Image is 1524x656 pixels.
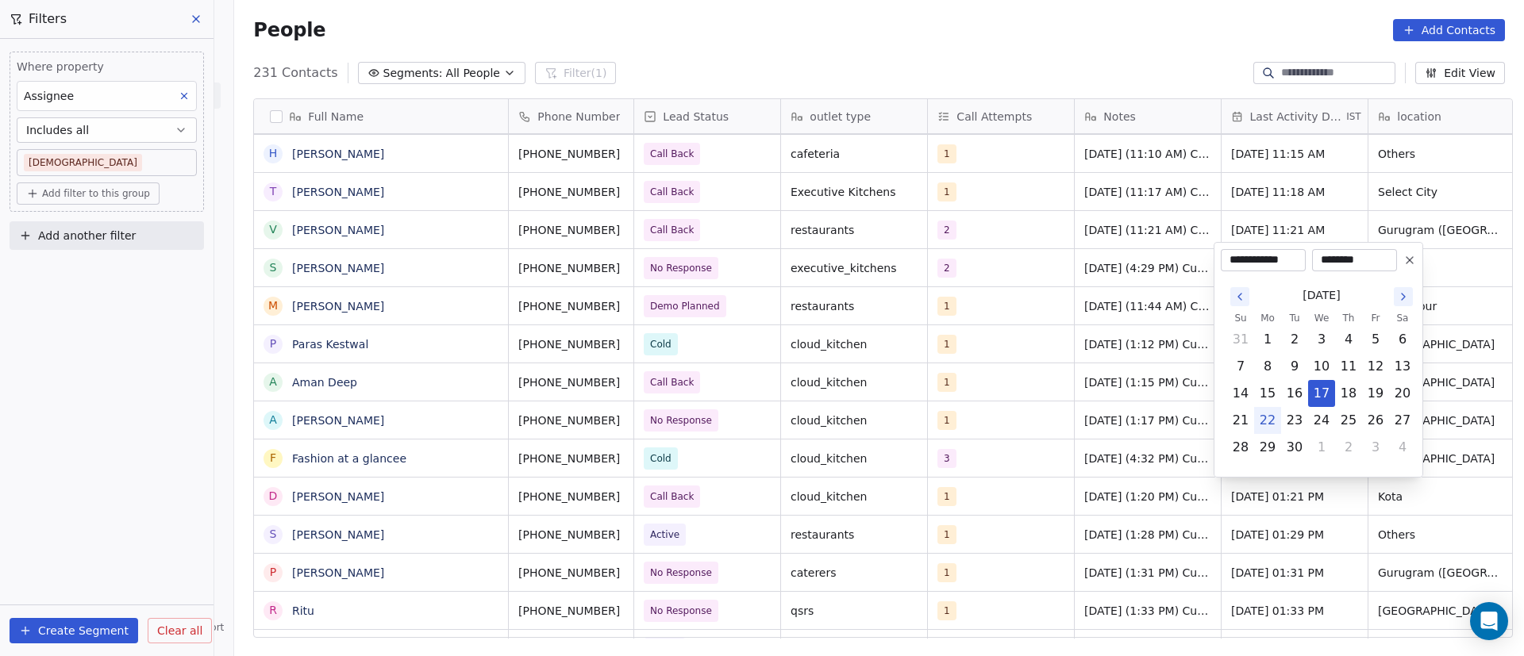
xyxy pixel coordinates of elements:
th: Thursday [1335,310,1362,326]
button: Friday, September 12th, 2025 [1363,354,1388,379]
button: Sunday, September 14th, 2025 [1228,381,1253,406]
th: Wednesday [1308,310,1335,326]
button: Saturday, September 20th, 2025 [1390,381,1415,406]
button: Monday, September 15th, 2025 [1255,381,1280,406]
th: Saturday [1389,310,1416,326]
button: Tuesday, September 9th, 2025 [1282,354,1307,379]
button: Wednesday, September 3rd, 2025 [1309,327,1334,352]
table: September 2025 [1227,310,1416,461]
button: Monday, September 8th, 2025 [1255,354,1280,379]
button: Friday, September 5th, 2025 [1363,327,1388,352]
button: Thursday, September 4th, 2025 [1336,327,1361,352]
button: Monday, September 1st, 2025 [1255,327,1280,352]
button: Saturday, September 13th, 2025 [1390,354,1415,379]
button: Sunday, September 28th, 2025 [1228,435,1253,460]
th: Sunday [1227,310,1254,326]
button: Tuesday, September 2nd, 2025 [1282,327,1307,352]
button: Thursday, October 2nd, 2025 [1336,435,1361,460]
button: Tuesday, September 30th, 2025 [1282,435,1307,460]
button: Thursday, September 18th, 2025 [1336,381,1361,406]
button: Go to the Previous Month [1230,287,1249,306]
button: Friday, October 3rd, 2025 [1363,435,1388,460]
button: Tuesday, September 16th, 2025 [1282,381,1307,406]
th: Monday [1254,310,1281,326]
button: Tuesday, September 23rd, 2025 [1282,408,1307,433]
span: [DATE] [1303,287,1340,304]
button: Friday, September 26th, 2025 [1363,408,1388,433]
button: Thursday, September 25th, 2025 [1336,408,1361,433]
button: Monday, September 29th, 2025 [1255,435,1280,460]
button: Wednesday, September 10th, 2025 [1309,354,1334,379]
button: Saturday, September 27th, 2025 [1390,408,1415,433]
th: Friday [1362,310,1389,326]
button: Wednesday, September 17th, 2025, selected [1309,381,1334,406]
button: Sunday, September 21st, 2025 [1228,408,1253,433]
button: Wednesday, September 24th, 2025 [1309,408,1334,433]
button: Today, Monday, September 22nd, 2025 [1255,408,1280,433]
button: Sunday, September 7th, 2025 [1228,354,1253,379]
button: Saturday, September 6th, 2025 [1390,327,1415,352]
button: Wednesday, October 1st, 2025 [1309,435,1334,460]
button: Go to the Next Month [1394,287,1413,306]
button: Sunday, August 31st, 2025 [1228,327,1253,352]
button: Thursday, September 11th, 2025 [1336,354,1361,379]
button: Friday, September 19th, 2025 [1363,381,1388,406]
button: Saturday, October 4th, 2025 [1390,435,1415,460]
th: Tuesday [1281,310,1308,326]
